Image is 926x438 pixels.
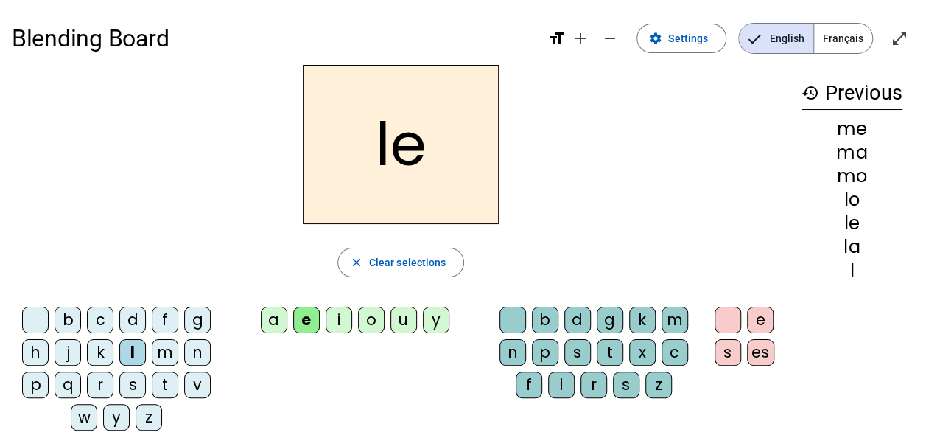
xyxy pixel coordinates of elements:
mat-icon: open_in_full [891,29,908,47]
div: k [87,339,113,366]
div: la [802,238,902,256]
div: m [152,339,178,366]
button: Decrease font size [595,24,625,53]
div: l [548,372,575,398]
div: le [802,215,902,232]
div: d [119,307,146,333]
div: es [747,339,774,366]
div: n [184,339,211,366]
h2: le [303,65,499,224]
button: Clear selections [337,248,465,277]
div: z [136,404,162,431]
mat-icon: settings [649,32,662,45]
h3: Previous [802,77,902,110]
span: Français [814,24,872,53]
div: s [613,372,639,398]
button: Increase font size [566,24,595,53]
div: b [55,307,81,333]
h1: Blending Board [12,15,536,62]
mat-button-toggle-group: Language selection [738,23,873,54]
button: Enter full screen [885,24,914,53]
span: Settings [668,29,708,47]
div: g [184,307,211,333]
div: e [747,307,774,333]
div: q [55,372,81,398]
span: Clear selections [369,254,446,271]
div: r [87,372,113,398]
div: y [423,307,449,333]
div: p [532,339,558,366]
div: c [662,339,688,366]
div: r [580,372,607,398]
span: English [739,24,813,53]
div: k [629,307,656,333]
div: t [152,372,178,398]
mat-icon: remove [601,29,619,47]
div: u [390,307,417,333]
div: e [293,307,320,333]
div: f [516,372,542,398]
div: f [152,307,178,333]
div: m [662,307,688,333]
div: ma [802,144,902,161]
div: o [358,307,385,333]
div: y [103,404,130,431]
div: s [564,339,591,366]
div: t [597,339,623,366]
div: mo [802,167,902,185]
div: b [532,307,558,333]
div: me [802,120,902,138]
div: p [22,372,49,398]
div: l [802,262,902,279]
div: h [22,339,49,366]
div: x [629,339,656,366]
mat-icon: close [350,256,363,269]
mat-icon: history [802,84,819,102]
mat-icon: format_size [548,29,566,47]
div: n [499,339,526,366]
div: l [119,339,146,366]
div: d [564,307,591,333]
div: s [119,372,146,398]
div: c [87,307,113,333]
div: w [71,404,97,431]
div: a [261,307,287,333]
div: s [715,339,741,366]
div: z [645,372,672,398]
div: g [597,307,623,333]
button: Settings [636,24,726,53]
div: i [326,307,352,333]
div: j [55,339,81,366]
div: v [184,372,211,398]
mat-icon: add [572,29,589,47]
div: lo [802,191,902,209]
